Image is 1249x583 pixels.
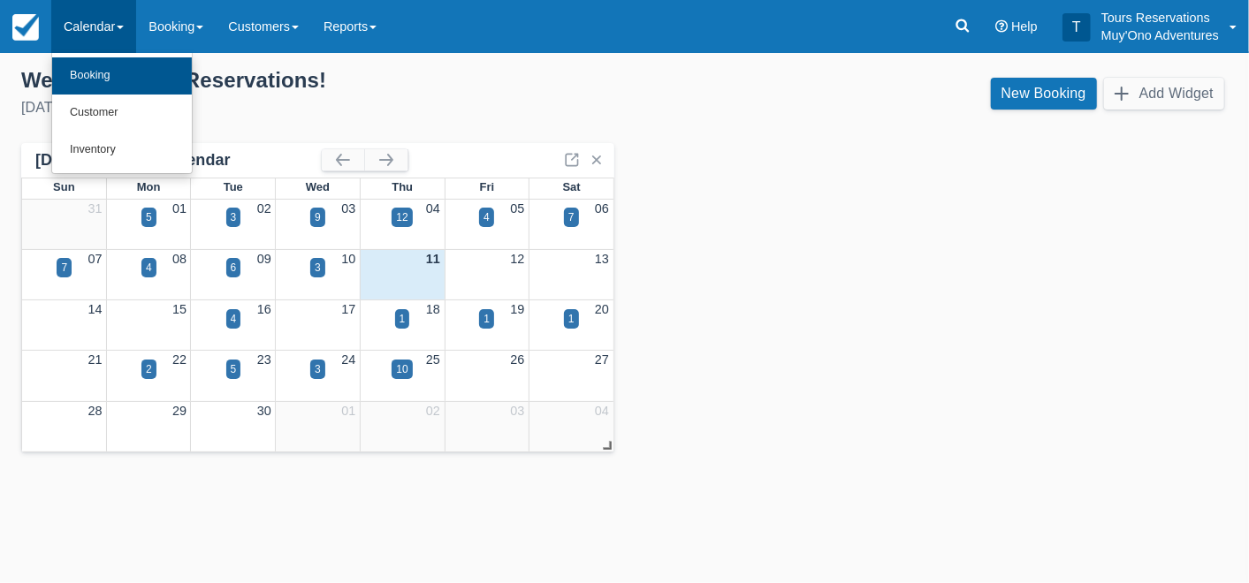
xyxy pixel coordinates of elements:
div: 7 [568,209,575,225]
div: 4 [231,311,237,327]
a: 17 [341,302,355,316]
div: 9 [315,209,321,225]
div: 6 [231,260,237,276]
a: 03 [341,201,355,216]
span: Thu [392,180,413,193]
div: 4 [146,260,152,276]
a: 24 [341,352,355,367]
a: 05 [510,201,524,216]
a: 23 [257,352,271,367]
a: 04 [426,201,440,216]
a: New Booking [991,78,1097,110]
a: 09 [257,252,271,266]
div: T [1062,13,1091,42]
a: 15 [172,302,187,316]
a: 18 [426,302,440,316]
div: [DATE] Booking Calendar [35,150,322,170]
a: 04 [595,404,609,418]
a: 14 [88,302,103,316]
div: 3 [231,209,237,225]
span: Tue [224,180,243,193]
a: 02 [426,404,440,418]
a: 31 [88,201,103,216]
div: 1 [400,311,406,327]
a: 03 [510,404,524,418]
a: 16 [257,302,271,316]
span: Sat [563,180,581,193]
a: 29 [172,404,187,418]
a: 10 [341,252,355,266]
span: Sun [53,180,74,193]
a: 25 [426,352,440,367]
div: 3 [315,361,321,377]
a: Booking [52,57,192,95]
a: 19 [510,302,524,316]
a: Customer [52,95,192,132]
span: Mon [137,180,161,193]
div: [DATE] [21,97,611,118]
a: 21 [88,352,103,367]
a: 27 [595,352,609,367]
a: 28 [88,404,103,418]
a: 06 [595,201,609,216]
button: Add Widget [1104,78,1224,110]
div: 7 [61,260,67,276]
a: 01 [172,201,187,216]
div: 10 [396,361,407,377]
div: 3 [315,260,321,276]
div: 1 [484,311,490,327]
a: 01 [341,404,355,418]
a: 12 [510,252,524,266]
a: 26 [510,352,524,367]
div: 12 [396,209,407,225]
span: Fri [480,180,495,193]
p: Muy'Ono Adventures [1101,26,1219,44]
a: Inventory [52,132,192,169]
div: 5 [146,209,152,225]
div: 5 [231,361,237,377]
a: 30 [257,404,271,418]
i: Help [995,20,1008,33]
div: 1 [568,311,575,327]
a: 02 [257,201,271,216]
span: Help [1011,19,1038,34]
a: 11 [426,252,440,266]
a: 13 [595,252,609,266]
a: 08 [172,252,187,266]
p: Tours Reservations [1101,9,1219,26]
a: 22 [172,352,187,367]
span: Wed [306,180,330,193]
a: 07 [88,252,103,266]
img: checkfront-main-nav-mini-logo.png [12,14,39,41]
div: 4 [484,209,490,225]
div: 2 [146,361,152,377]
div: Welcome , Tours Reservations ! [21,67,611,94]
ul: Calendar [51,53,193,174]
a: 20 [595,302,609,316]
